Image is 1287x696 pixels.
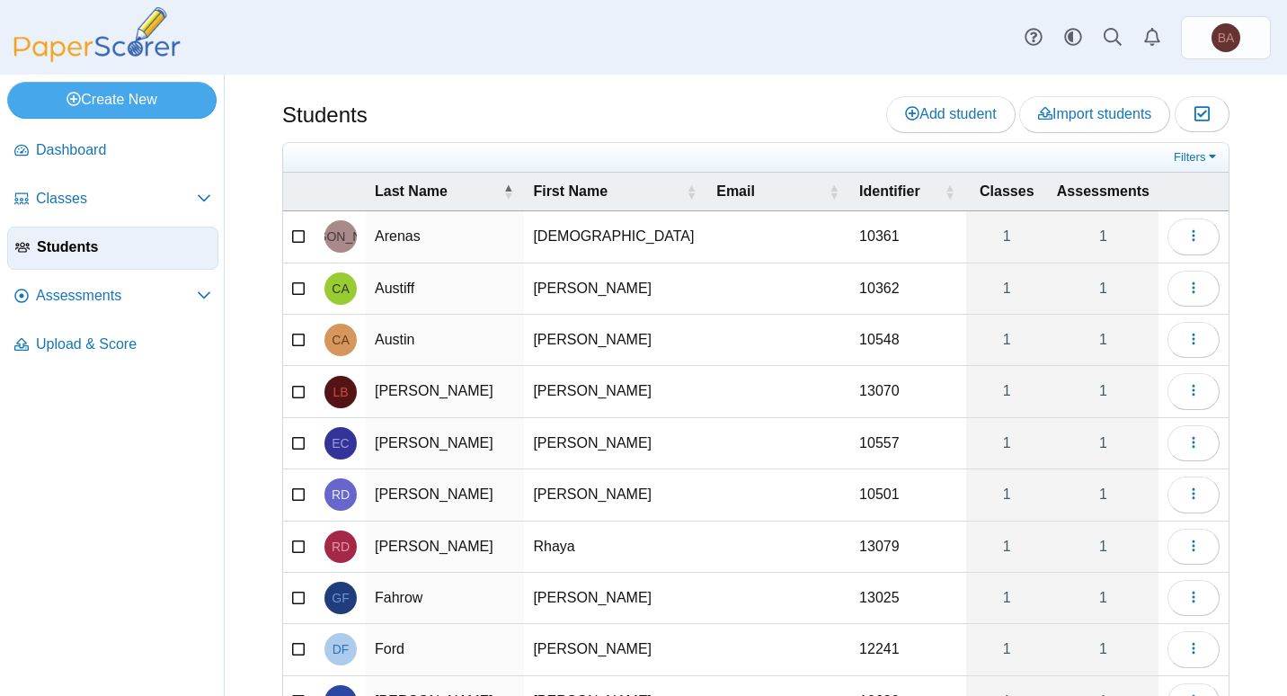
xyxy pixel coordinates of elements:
[1212,23,1240,52] span: Brent Adams
[905,106,996,121] span: Add student
[966,315,1048,365] a: 1
[502,173,513,210] span: Last Name : Activate to invert sorting
[1181,16,1271,59] a: Brent Adams
[850,573,966,624] td: 13025
[1057,183,1149,199] span: Assessments
[332,488,350,501] span: Richard Darr
[850,315,966,366] td: 10548
[945,173,955,210] span: Identifier : Activate to sort
[36,286,197,306] span: Assessments
[850,418,966,469] td: 10557
[1019,96,1170,132] a: Import students
[7,7,187,62] img: PaperScorer
[524,624,707,675] td: [PERSON_NAME]
[366,522,524,573] td: [PERSON_NAME]
[1038,106,1151,121] span: Import students
[533,183,608,199] span: First Name
[1218,31,1235,44] span: Brent Adams
[282,100,368,130] h1: Students
[980,183,1034,199] span: Classes
[36,335,211,354] span: Upload & Score
[7,49,187,65] a: PaperScorer
[966,469,1048,520] a: 1
[333,643,350,656] span: Damon Ford
[375,183,448,199] span: Last Name
[1048,469,1158,520] a: 1
[850,522,966,573] td: 13079
[7,82,217,118] a: Create New
[366,366,524,417] td: [PERSON_NAME]
[716,183,755,199] span: Email
[1048,624,1158,674] a: 1
[7,275,218,318] a: Assessments
[1132,18,1172,58] a: Alerts
[966,263,1048,314] a: 1
[366,624,524,675] td: Ford
[366,263,524,315] td: Austiff
[850,469,966,521] td: 10501
[966,624,1048,674] a: 1
[333,386,348,398] span: Leah Beaupre
[332,437,349,450] span: Emma Coughlan
[524,263,707,315] td: [PERSON_NAME]
[966,418,1048,468] a: 1
[850,211,966,263] td: 10361
[7,324,218,367] a: Upload & Score
[859,183,920,199] span: Identifier
[850,624,966,675] td: 12241
[524,315,707,366] td: [PERSON_NAME]
[7,178,218,221] a: Classes
[966,211,1048,262] a: 1
[966,366,1048,416] a: 1
[366,315,524,366] td: Austin
[686,173,697,210] span: First Name : Activate to sort
[1048,573,1158,623] a: 1
[1048,418,1158,468] a: 1
[966,522,1048,572] a: 1
[7,129,218,173] a: Dashboard
[524,522,707,573] td: Rhaya
[1048,522,1158,572] a: 1
[366,573,524,624] td: Fahrow
[850,366,966,417] td: 13070
[37,237,210,257] span: Students
[850,263,966,315] td: 10362
[36,189,197,209] span: Classes
[524,469,707,521] td: [PERSON_NAME]
[1048,263,1158,314] a: 1
[36,140,211,160] span: Dashboard
[332,334,349,346] span: Cooper Austin
[1048,315,1158,365] a: 1
[332,592,349,604] span: Gwendolyn Fahrow
[524,418,707,469] td: [PERSON_NAME]
[366,418,524,469] td: [PERSON_NAME]
[886,96,1015,132] a: Add student
[366,469,524,521] td: [PERSON_NAME]
[1048,366,1158,416] a: 1
[524,573,707,624] td: [PERSON_NAME]
[288,230,392,243] span: Jesus Arenas
[1169,148,1224,166] a: Filters
[966,573,1048,623] a: 1
[1048,211,1158,262] a: 1
[332,282,349,295] span: Cooper Austiff
[366,211,524,263] td: Arenas
[7,227,218,270] a: Students
[332,540,350,553] span: Rhaya DePaolo
[524,211,707,263] td: [DEMOGRAPHIC_DATA]
[524,366,707,417] td: [PERSON_NAME]
[829,173,839,210] span: Email : Activate to sort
